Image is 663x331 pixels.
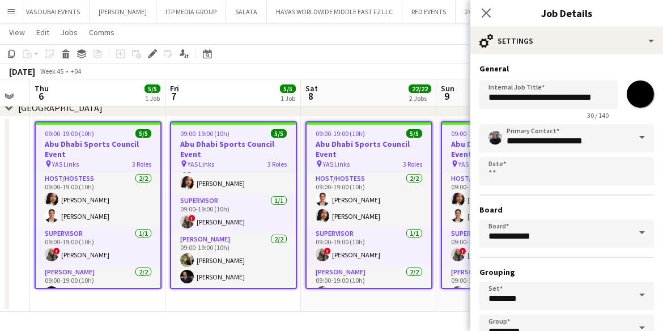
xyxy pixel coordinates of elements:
button: SALATA [226,1,267,23]
span: 30 / 140 [578,111,618,120]
span: 09:00-19:00 (10h) [316,129,365,138]
div: [DATE] [9,66,35,77]
div: 1 Job [145,94,160,103]
span: 9 [439,90,454,103]
button: HAVAS WORLDWIDE MIDDLE EAST FZ LLC [267,1,402,23]
span: 3 Roles [132,160,151,168]
span: Jobs [61,27,78,37]
span: Sun [441,83,454,94]
app-card-role: [PERSON_NAME]2/209:00-19:00 (10h)[PERSON_NAME] [36,266,160,321]
button: ITP MEDIA GROUP [156,1,226,23]
span: 3 Roles [403,160,422,168]
app-card-role: Host/Hostess2/209:00-19:00 (10h)[PERSON_NAME][PERSON_NAME] [307,172,431,227]
span: Edit [36,27,49,37]
span: 7 [168,90,179,103]
button: 2XCEED [456,1,496,23]
app-card-role: Host/Hostess2/209:00-19:00 (10h)[PERSON_NAME][PERSON_NAME] [36,172,160,227]
h3: Abu Dhabi Sports Council Event [171,139,296,159]
app-card-role: [PERSON_NAME]2/209:00-19:00 (10h)[PERSON_NAME] [442,266,567,321]
span: 3 Roles [267,160,287,168]
app-card-role: Supervisor1/109:00-19:00 (10h)![PERSON_NAME] [307,227,431,266]
h3: Board [479,205,654,215]
span: 5/5 [135,129,151,138]
span: View [9,27,25,37]
app-card-role: [PERSON_NAME]2/209:00-19:00 (10h)[PERSON_NAME] [307,266,431,321]
div: [GEOGRAPHIC_DATA] [18,102,103,113]
span: 5/5 [280,84,296,93]
span: 09:00-19:00 (10h) [451,129,500,138]
span: Fri [170,83,179,94]
a: Comms [84,25,119,40]
app-job-card: 09:00-19:00 (10h)5/5Abu Dhabi Sports Council Event YAS Links3 RolesHost/Hostess2/209:00-19:00 (10... [35,121,161,289]
span: Comms [89,27,114,37]
span: 8 [304,90,318,103]
span: YAS Links [458,160,485,168]
app-job-card: 09:00-19:00 (10h)5/5Abu Dhabi Sports Council Event YAS Links3 RolesHost/Hostess2/209:00-19:00 (10... [441,121,568,289]
span: 22/22 [409,84,431,93]
span: ! [189,215,195,222]
div: Settings [470,27,663,54]
app-card-role: Supervisor1/109:00-19:00 (10h)![PERSON_NAME] [36,227,160,266]
h3: Abu Dhabi Sports Council Event [307,139,431,159]
span: 09:00-19:00 (10h) [45,129,94,138]
h3: Grouping [479,267,654,277]
a: View [5,25,29,40]
span: 5/5 [144,84,160,93]
app-card-role: [PERSON_NAME]2/209:00-19:00 (10h)[PERSON_NAME][PERSON_NAME] [171,233,296,288]
span: YAS Links [323,160,350,168]
app-card-role: Supervisor1/109:00-19:00 (10h)![PERSON_NAME] [171,194,296,233]
h3: Job Details [470,6,663,20]
a: Jobs [56,25,82,40]
span: 6 [33,90,49,103]
span: 09:00-19:00 (10h) [180,129,229,138]
button: RED EVENTS [402,1,456,23]
h3: General [479,63,654,74]
div: +04 [70,67,81,75]
app-job-card: 09:00-19:00 (10h)5/5Abu Dhabi Sports Council Event YAS Links3 RolesHost/Hostess2/209:00-19:00 (10... [305,121,432,289]
app-card-role: Host/Hostess2/209:00-19:00 (10h)[PERSON_NAME][PERSON_NAME] [442,172,567,227]
h3: Abu Dhabi Sports Council Event [36,139,160,159]
span: 5/5 [406,129,422,138]
span: Thu [35,83,49,94]
span: ! [324,248,331,254]
app-card-role: Supervisor1/109:00-19:00 (10h)![PERSON_NAME] [442,227,567,266]
a: Edit [32,25,54,40]
div: 1 Job [280,94,295,103]
span: Week 45 [37,67,66,75]
span: YAS Links [52,160,79,168]
app-job-card: 09:00-19:00 (10h)5/5Abu Dhabi Sports Council Event YAS Links3 RolesHost/Hostess2/209:00-19:00 (10... [170,121,297,289]
span: ! [53,248,60,254]
span: YAS Links [188,160,214,168]
button: VAS DUBAI EVENTS [17,1,90,23]
div: 2 Jobs [409,94,431,103]
h3: Abu Dhabi Sports Council Event [442,139,567,159]
span: ! [460,248,466,254]
button: [PERSON_NAME] [90,1,156,23]
span: 5/5 [271,129,287,138]
span: Sat [305,83,318,94]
